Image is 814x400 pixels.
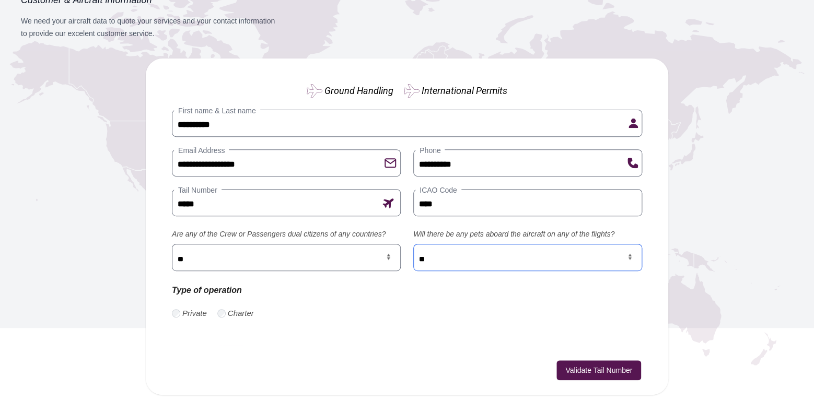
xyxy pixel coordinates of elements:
label: Will there be any pets aboard the aircraft on any of the flights? [413,229,642,240]
p: Type of operation [172,284,401,297]
label: ICAO Code [415,185,461,195]
label: Are any of the Crew or Passengers dual citizens of any countries? [172,229,401,240]
label: International Permits [422,84,507,98]
label: Charter [228,308,254,320]
label: Ground Handling [324,84,393,98]
label: Email Address [174,145,229,156]
label: Tail Number [174,185,222,195]
label: Private [182,308,207,320]
button: Validate Tail Number [556,360,641,380]
label: First name & Last name [174,105,260,116]
label: Phone [415,145,445,156]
